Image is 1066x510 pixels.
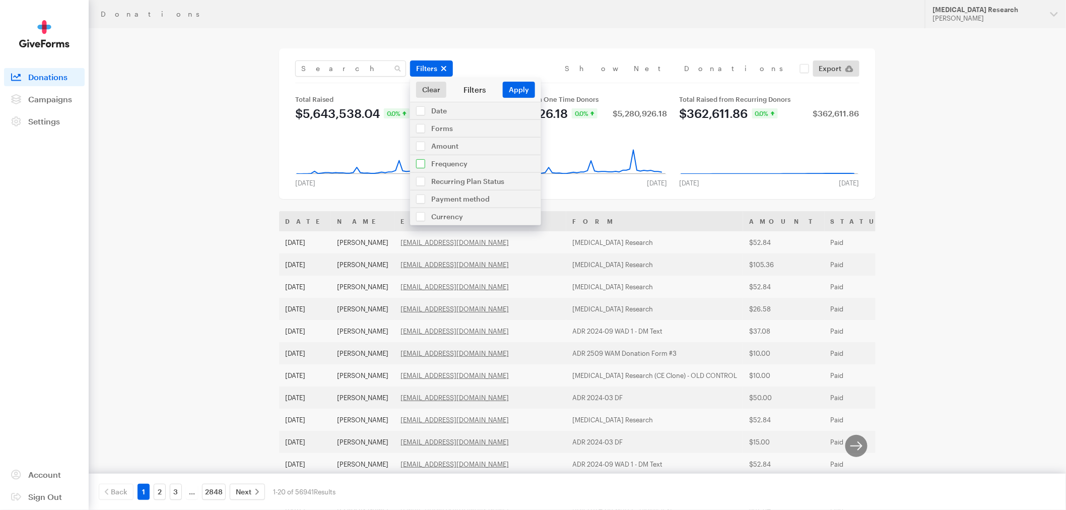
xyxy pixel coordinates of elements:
a: 2848 [202,484,226,500]
div: Total Raised from Recurring Donors [680,95,859,103]
div: $362,611.86 [680,107,748,119]
div: $362,611.86 [813,109,859,117]
td: [DATE] [279,342,331,364]
div: [PERSON_NAME] [933,14,1042,23]
td: [DATE] [279,409,331,431]
span: Sign Out [28,492,62,501]
td: [MEDICAL_DATA] Research [566,409,743,431]
td: $50.00 [743,387,825,409]
span: Export [819,62,842,75]
td: $52.84 [743,276,825,298]
td: [DATE] [279,231,331,253]
span: Account [28,470,61,479]
td: [PERSON_NAME] [331,387,394,409]
td: $37.08 [743,320,825,342]
td: [MEDICAL_DATA] Research [566,298,743,320]
td: Paid [825,342,899,364]
td: [DATE] [279,431,331,453]
a: Account [4,466,85,484]
td: [PERSON_NAME] [331,253,394,276]
td: $52.84 [743,231,825,253]
a: [EMAIL_ADDRESS][DOMAIN_NAME] [401,460,509,468]
td: [PERSON_NAME] [331,364,394,387]
th: Amount [743,211,825,231]
td: Paid [825,276,899,298]
td: [PERSON_NAME] [331,320,394,342]
td: Paid [825,387,899,409]
span: Filters [416,62,437,75]
div: $5,280,926.18 [613,109,668,117]
div: Total Raised from One Time Donors [487,95,667,103]
td: [MEDICAL_DATA] Research [566,253,743,276]
td: [PERSON_NAME] [331,231,394,253]
div: [MEDICAL_DATA] Research [933,6,1042,14]
td: [DATE] [279,253,331,276]
a: [EMAIL_ADDRESS][DOMAIN_NAME] [401,305,509,313]
th: Form [566,211,743,231]
a: Sign Out [4,488,85,506]
div: [DATE] [833,179,865,187]
td: Paid [825,453,899,475]
td: Paid [825,431,899,453]
a: [EMAIL_ADDRESS][DOMAIN_NAME] [401,371,509,379]
a: Campaigns [4,90,85,108]
span: Settings [28,116,60,126]
button: Apply [503,82,535,98]
button: Filters [410,60,453,77]
td: $10.00 [743,364,825,387]
td: [DATE] [279,320,331,342]
a: 3 [170,484,182,500]
div: 0.0% [384,108,410,118]
td: [MEDICAL_DATA] Research [566,231,743,253]
div: 0.0% [572,108,597,118]
td: $52.84 [743,453,825,475]
a: 2 [154,484,166,500]
td: [DATE] [279,387,331,409]
td: Paid [825,231,899,253]
td: Paid [825,253,899,276]
td: [PERSON_NAME] [331,409,394,431]
a: Settings [4,112,85,131]
td: [DATE] [279,276,331,298]
span: Campaigns [28,94,72,104]
a: [EMAIL_ADDRESS][DOMAIN_NAME] [401,349,509,357]
td: [PERSON_NAME] [331,342,394,364]
td: Paid [825,320,899,342]
td: $10.00 [743,342,825,364]
td: ADR 2509 WAM Donation Form #3 [566,342,743,364]
a: Clear [416,82,446,98]
th: Status [825,211,899,231]
td: ADR 2024-03 DF [566,387,743,409]
td: Paid [825,409,899,431]
span: Next [236,486,251,498]
a: [EMAIL_ADDRESS][DOMAIN_NAME] [401,416,509,424]
td: ADR 2024-03 DF [566,431,743,453]
td: [MEDICAL_DATA] Research (CE Clone) - OLD CONTROL [566,364,743,387]
div: 1-20 of 56941 [273,484,336,500]
a: Next [230,484,265,500]
th: Name [331,211,394,231]
input: Search Name & Email [295,60,406,77]
td: [DATE] [279,298,331,320]
td: [MEDICAL_DATA] Research [566,276,743,298]
div: [DATE] [641,179,674,187]
td: $52.84 [743,409,825,431]
a: Export [813,60,859,77]
div: 0.0% [752,108,778,118]
td: [PERSON_NAME] [331,298,394,320]
div: $5,643,538.04 [295,107,380,119]
td: $26.58 [743,298,825,320]
a: [EMAIL_ADDRESS][DOMAIN_NAME] [401,238,509,246]
span: Donations [28,72,68,82]
td: $105.36 [743,253,825,276]
td: ADR 2024-09 WAD 1 - DM Text [566,320,743,342]
td: [PERSON_NAME] [331,431,394,453]
img: GiveForms [19,20,70,48]
th: Email [394,211,566,231]
td: [PERSON_NAME] [331,276,394,298]
td: $15.00 [743,431,825,453]
a: [EMAIL_ADDRESS][DOMAIN_NAME] [401,327,509,335]
a: Donations [4,68,85,86]
div: [DATE] [289,179,321,187]
td: [PERSON_NAME] [331,453,394,475]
